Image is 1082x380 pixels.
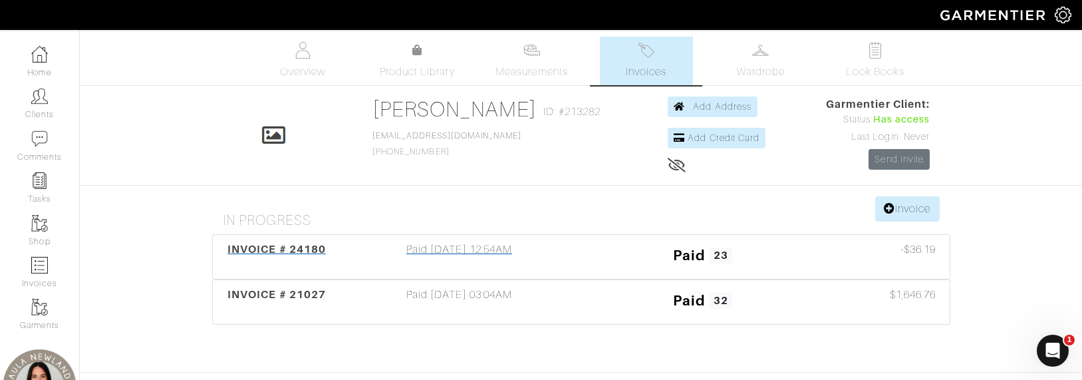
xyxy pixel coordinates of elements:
span: Wardrobe [737,64,785,80]
a: Invoice [875,196,939,222]
span: [PHONE_NUMBER] [372,131,521,156]
span: Look Books [846,64,905,80]
img: dashboard-icon-dbcd8f5a0b271acd01030246c82b418ddd0df26cd7fceb0bd07c9910d44c42f6.png [31,46,48,63]
div: Last Login: Never [826,130,930,144]
img: garments-icon-b7da505a4dc4fd61783c78ac3ca0ef83fa9d6f193b1c9dc38574b1d14d53ca28.png [31,299,48,315]
div: Paid [DATE] 12:54AM [338,242,581,272]
div: Paid [DATE] 03:04AM [338,287,581,317]
a: Overview [256,37,349,85]
a: Send Invite [869,149,930,170]
div: Status: [826,112,930,127]
span: Measurements [495,64,568,80]
img: wardrobe-487a4870c1b7c33e795ec22d11cfc2ed9d08956e64fb3008fe2437562e282088.svg [752,42,769,59]
h4: In Progress [223,212,950,229]
span: 23 [709,248,732,264]
span: Product Library [380,64,455,80]
img: orders-27d20c2124de7fd6de4e0e44c1d41de31381a507db9b33961299e4e07d508b8c.svg [638,42,654,59]
span: Add Address [693,101,751,112]
img: garments-icon-b7da505a4dc4fd61783c78ac3ca0ef83fa9d6f193b1c9dc38574b1d14d53ca28.png [31,215,48,232]
img: basicinfo-40fd8af6dae0f16599ec9e87c0ef1c0a1fdea2edbe929e3d69a839185d80c458.svg [295,42,311,59]
img: orders-icon-0abe47150d42831381b5fb84f609e132dff9fe21cb692f30cb5eec754e2cba89.png [31,257,48,274]
span: Garmentier Client: [826,96,930,112]
span: Invoices [626,64,666,80]
span: Has access [873,112,930,127]
a: Invoices [600,37,693,85]
a: Wardrobe [714,37,807,85]
span: Overview [280,64,325,80]
span: $1,646.76 [890,287,936,303]
a: Product Library [370,43,464,80]
a: Add Credit Card [668,128,765,148]
img: todo-9ac3debb85659649dc8f770b8b6100bb5dab4b48dedcbae339e5042a72dfd3cc.svg [867,42,883,59]
span: Paid [673,247,706,264]
a: [PERSON_NAME] [372,97,537,121]
a: Measurements [485,37,579,85]
span: INVOICE # 24180 [227,243,326,256]
img: clients-icon-6bae9207a08558b7cb47a8932f037763ab4055f8c8b6bfacd5dc20c3e0201464.png [31,88,48,104]
span: -$36.19 [900,242,936,258]
img: comment-icon-a0a6a9ef722e966f86d9cbdc48e553b5cf19dbc54f86b18d962a5391bc8f6eb6.png [31,130,48,147]
img: garmentier-logo-header-white-b43fb05a5012e4ada735d5af1a66efaba907eab6374d6393d1fbf88cb4ef424d.png [934,3,1055,27]
span: ID: #213282 [543,104,601,120]
img: gear-icon-white-bd11855cb880d31180b6d7d6211b90ccbf57a29d726f0c71d8c61bd08dd39cc2.png [1055,7,1071,23]
span: INVOICE # 21027 [227,288,326,301]
img: reminder-icon-8004d30b9f0a5d33ae49ab947aed9ed385cf756f9e5892f1edd6e32f2345188e.png [31,172,48,189]
a: [EMAIL_ADDRESS][DOMAIN_NAME] [372,131,521,140]
iframe: Intercom live chat [1037,335,1069,367]
a: Look Books [829,37,922,85]
a: Add Address [668,96,757,117]
img: measurements-466bbee1fd09ba9460f595b01e5d73f9e2bff037440d3c8f018324cb6cdf7a4a.svg [523,42,540,59]
span: Add Credit Card [688,132,759,143]
span: Paid [673,292,706,309]
span: 1 [1064,335,1075,345]
a: INVOICE # 21027 Paid [DATE] 03:04AM Paid 32 $1,646.76 [212,280,950,325]
span: 32 [709,293,732,309]
a: INVOICE # 24180 Paid [DATE] 12:54AM Paid 23 -$36.19 [212,234,950,280]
